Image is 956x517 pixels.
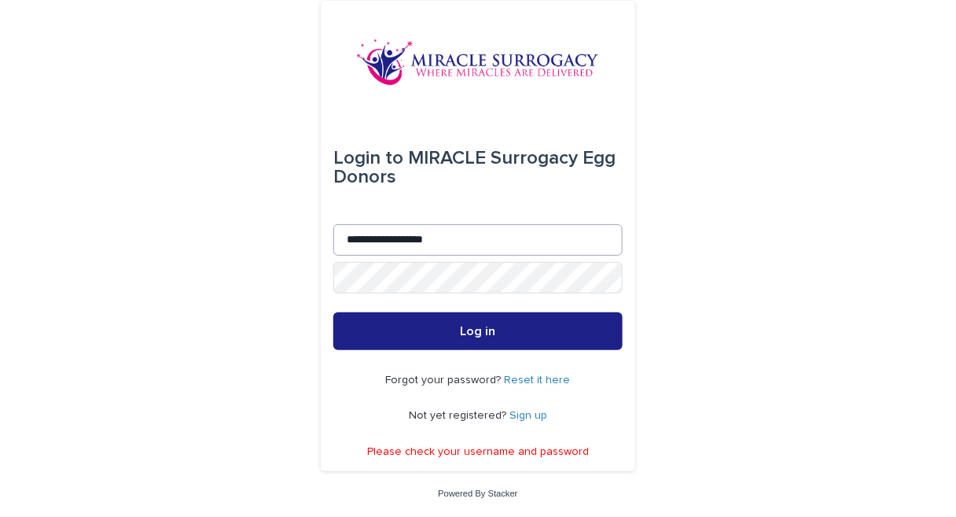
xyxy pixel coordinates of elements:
[333,312,623,350] button: Log in
[356,39,600,86] img: OiFFDOGZQuirLhrlO1ag
[409,410,509,421] span: Not yet registered?
[333,149,403,168] span: Login to
[461,325,496,338] span: Log in
[367,445,589,459] p: Please check your username and password
[438,489,517,498] a: Powered By Stacker
[505,375,571,386] a: Reset it here
[386,375,505,386] span: Forgot your password?
[333,136,623,199] div: MIRACLE Surrogacy Egg Donors
[509,410,547,421] a: Sign up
